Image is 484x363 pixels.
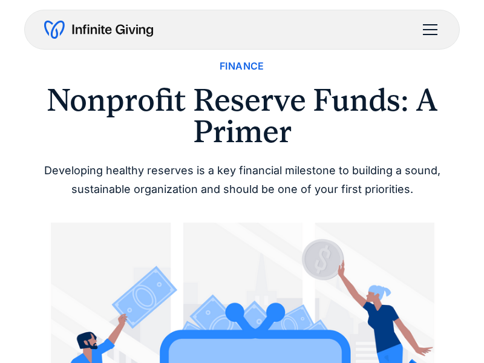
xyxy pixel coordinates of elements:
h1: Nonprofit Reserve Funds: A Primer [24,84,460,147]
a: home [44,20,153,39]
a: Finance [220,58,264,74]
div: menu [416,15,440,44]
div: Developing healthy reserves is a key financial milestone to building a sound, sustainable organiz... [24,162,460,198]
